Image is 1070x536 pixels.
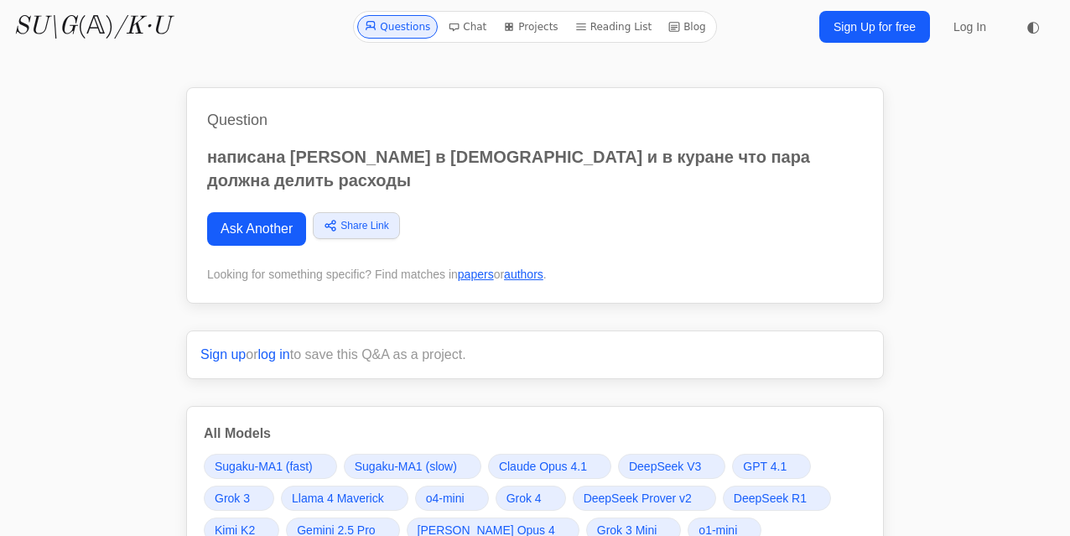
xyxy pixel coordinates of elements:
[13,14,77,39] i: SU\G
[584,490,692,507] span: DeepSeek Prover v2
[458,268,494,281] a: papers
[573,486,716,511] a: DeepSeek Prover v2
[340,218,388,233] span: Share Link
[499,458,587,475] span: Claude Opus 4.1
[441,15,493,39] a: Chat
[415,486,489,511] a: o4-mini
[204,424,866,444] h3: All Models
[732,454,811,479] a: GPT 4.1
[488,454,611,479] a: Claude Opus 4.1
[114,14,170,39] i: /K·U
[426,490,465,507] span: o4-mini
[207,266,863,283] div: Looking for something specific? Find matches in or .
[743,458,787,475] span: GPT 4.1
[204,486,274,511] a: Grok 3
[204,454,337,479] a: Sugaku-MA1 (fast)
[569,15,659,39] a: Reading List
[504,268,543,281] a: authors
[662,15,713,39] a: Blog
[357,15,438,39] a: Questions
[629,458,701,475] span: DeepSeek V3
[618,454,725,479] a: DeepSeek V3
[355,458,457,475] span: Sugaku-MA1 (slow)
[281,486,408,511] a: Llama 4 Maverick
[200,347,246,362] a: Sign up
[215,490,250,507] span: Grok 3
[1016,10,1050,44] button: ◐
[496,486,566,511] a: Grok 4
[344,454,481,479] a: Sugaku-MA1 (slow)
[734,490,807,507] span: DeepSeek R1
[207,108,863,132] h1: Question
[723,486,831,511] a: DeepSeek R1
[496,15,564,39] a: Projects
[13,12,170,42] a: SU\G(𝔸)/K·U
[207,145,863,192] p: написана [PERSON_NAME] в [DEMOGRAPHIC_DATA] и в куране что пара должна делить расходы
[292,490,384,507] span: Llama 4 Maverick
[1026,19,1040,34] span: ◐
[943,12,996,42] a: Log In
[506,490,542,507] span: Grok 4
[200,345,870,365] p: or to save this Q&A as a project.
[215,458,313,475] span: Sugaku-MA1 (fast)
[819,11,930,43] a: Sign Up for free
[207,212,306,246] a: Ask Another
[258,347,290,362] a: log in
